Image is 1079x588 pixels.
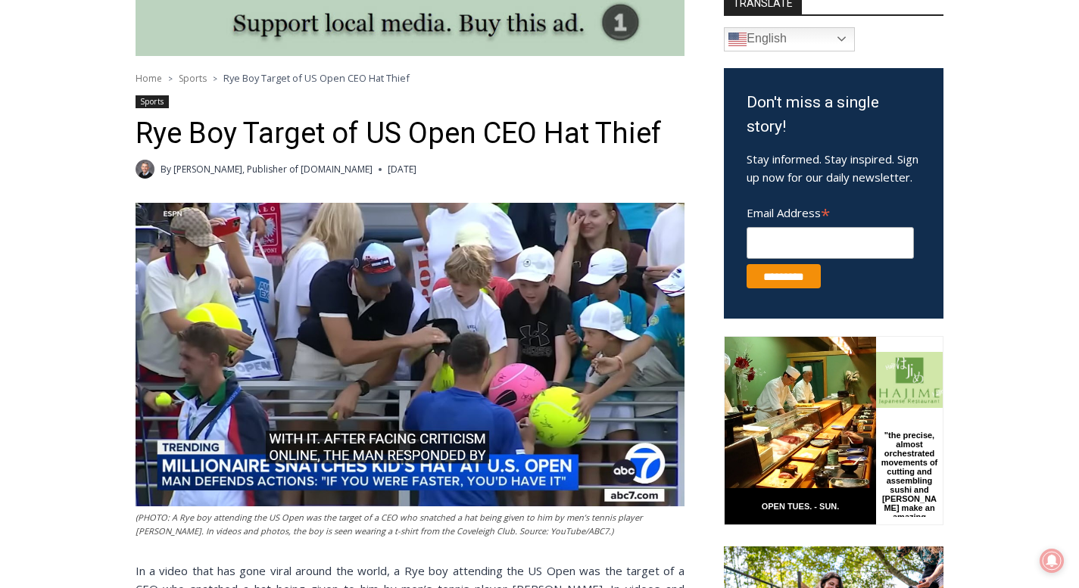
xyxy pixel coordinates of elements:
a: Author image [136,160,154,179]
a: Home [136,72,162,85]
time: [DATE] [388,162,416,176]
span: Intern @ [DOMAIN_NAME] [396,151,702,185]
a: Intern @ [DOMAIN_NAME] [364,147,734,188]
span: > [168,73,173,84]
span: Rye Boy Target of US Open CEO Hat Thief [223,71,410,85]
img: en [728,30,747,48]
h4: Book [PERSON_NAME]'s Good Humor for Your Event [461,16,527,58]
a: Book [PERSON_NAME]'s Good Humor for Your Event [450,5,547,69]
div: "the precise, almost orchestrated movements of cutting and assembling sushi and [PERSON_NAME] mak... [155,95,215,181]
div: Serving [GEOGRAPHIC_DATA] Since [DATE] [99,27,374,42]
label: Email Address [747,198,914,225]
a: Sports [179,72,207,85]
a: [PERSON_NAME], Publisher of [DOMAIN_NAME] [173,163,373,176]
p: Stay informed. Stay inspired. Sign up now for our daily newsletter. [747,150,921,186]
img: s_800_809a2aa2-bb6e-4add-8b5e-749ad0704c34.jpeg [366,1,457,69]
span: > [213,73,217,84]
a: Sports [136,95,169,108]
div: "[PERSON_NAME] and I covered the [DATE] Parade, which was a really eye opening experience as I ha... [382,1,716,147]
img: (PHOTO: A Rye boy attending the US Open was the target of a CEO who snatched a hat being given to... [136,203,685,506]
a: Open Tues. - Sun. [PHONE_NUMBER] [1,152,152,188]
a: English [724,27,855,51]
figcaption: (PHOTO: A Rye boy attending the US Open was the target of a CEO who snatched a hat being given to... [136,511,685,537]
nav: Breadcrumbs [136,70,685,86]
h1: Rye Boy Target of US Open CEO Hat Thief [136,117,685,151]
span: Open Tues. - Sun. [PHONE_NUMBER] [5,156,148,213]
span: By [161,162,171,176]
h3: Don't miss a single story! [747,91,921,138]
